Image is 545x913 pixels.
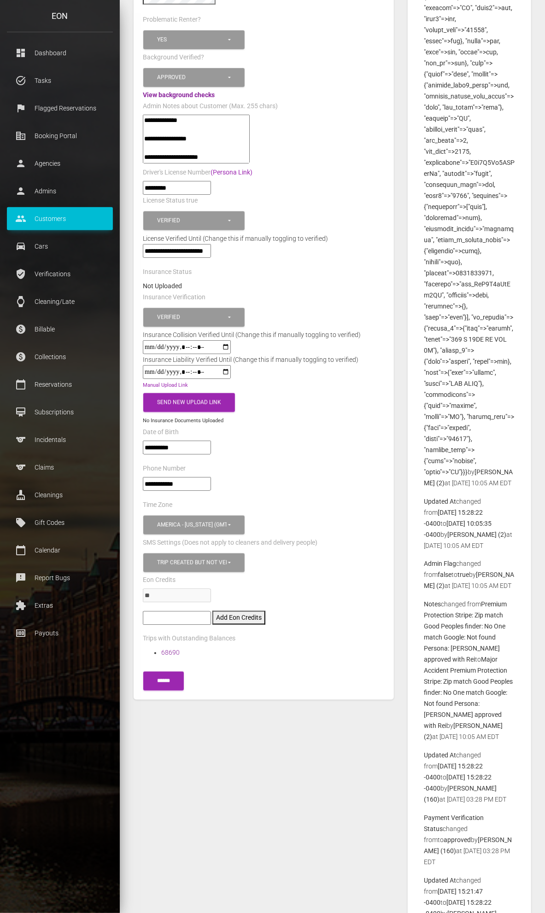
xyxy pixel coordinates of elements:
[143,382,188,388] a: Manual Upload Link
[7,594,113,617] a: extension Extras
[157,521,227,529] div: America - [US_STATE] (GMT -05:00)
[424,722,503,741] b: [PERSON_NAME] (2)
[14,543,106,557] p: Calendar
[14,378,106,391] p: Reservations
[143,102,278,111] label: Admin Notes about Customer (Max. 255 chars)
[212,611,265,625] button: Add Eon Credits
[424,520,492,538] b: [DATE] 10:05:35 -0400
[14,101,106,115] p: Flagged Reservations
[136,233,392,244] div: License Verified Until (Change this if manually toggling to verified)
[143,91,215,99] a: View background checks
[14,405,106,419] p: Subscriptions
[424,560,456,568] b: Admin Flag
[143,418,223,424] small: No Insurance Documents Uploaded
[7,207,113,230] a: people Customers
[143,282,182,290] strong: Not Uploaded
[143,500,172,510] label: Time Zone
[14,350,106,364] p: Collections
[424,509,483,527] b: [DATE] 15:28:22 -0400
[424,877,456,884] b: Updated At
[7,539,113,562] a: calendar_today Calendar
[143,196,198,205] label: License Status true
[143,211,245,230] button: Verified
[143,15,201,24] label: Problematic Renter?
[7,69,113,92] a: task_alt Tasks
[7,290,113,313] a: watch Cleaning/Late
[14,295,106,308] p: Cleaning/Late
[143,553,245,572] button: Trip created but not verified, Customer is verified and trip is set to go
[14,488,106,502] p: Cleanings
[424,599,515,743] p: changed from to by at [DATE] 10:05 AM EDT
[143,576,176,585] label: Eon Credits
[157,559,227,567] div: Trip created but not verified , Customer is verified and trip is set to go
[14,267,106,281] p: Verifications
[424,601,441,608] b: Notes
[7,180,113,203] a: person Admins
[7,345,113,368] a: paid Collections
[14,184,106,198] p: Admins
[447,531,506,538] b: [PERSON_NAME] (2)
[14,239,106,253] p: Cars
[424,813,515,868] p: changed from to by at [DATE] 03:28 PM EDT
[424,558,515,592] p: changed from to by at [DATE] 10:05 AM EDT
[424,774,492,792] b: [DATE] 15:28:22 -0400
[143,308,245,327] button: Verified
[7,566,113,589] a: feedback Report Bugs
[143,428,179,437] label: Date of Birth
[424,763,483,781] b: [DATE] 15:28:22 -0400
[157,217,227,225] div: Verified
[14,626,106,640] p: Payouts
[14,322,106,336] p: Billable
[7,97,113,120] a: flag Flagged Reservations
[424,888,483,907] b: [DATE] 15:21:47 -0400
[14,74,106,87] p: Tasks
[424,785,497,803] b: [PERSON_NAME] (160)
[14,129,106,143] p: Booking Portal
[143,168,252,177] label: Driver's License Number
[14,571,106,585] p: Report Bugs
[14,516,106,529] p: Gift Codes
[424,498,456,505] b: Updated At
[143,516,245,535] button: America - New York (GMT -05:00)
[14,157,106,170] p: Agencies
[7,235,113,258] a: drive_eta Cars
[424,750,515,805] p: changed from to by at [DATE] 03:28 PM EDT
[157,74,227,81] div: Approved
[7,622,113,645] a: money Payouts
[7,483,113,506] a: cleaning_services Cleanings
[424,656,513,730] b: Major Accident Premium Protection Stripe: Zip match Good Peoples finder: No One match Google: Not...
[143,293,205,302] label: Insurance Verification
[424,752,456,759] b: Updated At
[14,599,106,612] p: Extras
[7,456,113,479] a: sports Claims
[14,433,106,447] p: Incidentals
[7,511,113,534] a: local_offer Gift Codes
[7,401,113,424] a: card_membership Subscriptions
[424,496,515,551] p: changed from to by at [DATE] 10:05 AM EDT
[7,262,113,285] a: verified_user Verifications
[7,428,113,451] a: sports Incidentals
[143,68,245,87] button: Approved
[457,571,469,579] b: true
[211,169,252,176] a: (Persona Link)
[14,460,106,474] p: Claims
[143,393,235,412] button: Send New Upload Link
[143,464,186,473] label: Phone Number
[143,634,235,644] label: Trips with Outstanding Balances
[14,212,106,226] p: Customers
[143,538,317,547] label: SMS Settings (Does not apply to cleaners and delivery people)
[157,36,227,44] div: Yes
[7,152,113,175] a: person Agencies
[7,318,113,341] a: paid Billable
[424,814,484,833] b: Payment Verification Status
[14,46,106,60] p: Dashboard
[7,373,113,396] a: calendar_today Reservations
[161,649,180,657] a: 68690
[136,354,365,365] div: Insurance Liability Verified Until (Change this if manually toggling to verified)
[143,53,204,62] label: Background Verified?
[143,268,192,277] label: Insurance Status
[438,571,451,579] b: false
[444,837,471,844] b: approved
[136,329,368,340] div: Insurance Collision Verified Until (Change this if manually toggling to verified)
[157,314,227,321] div: Verified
